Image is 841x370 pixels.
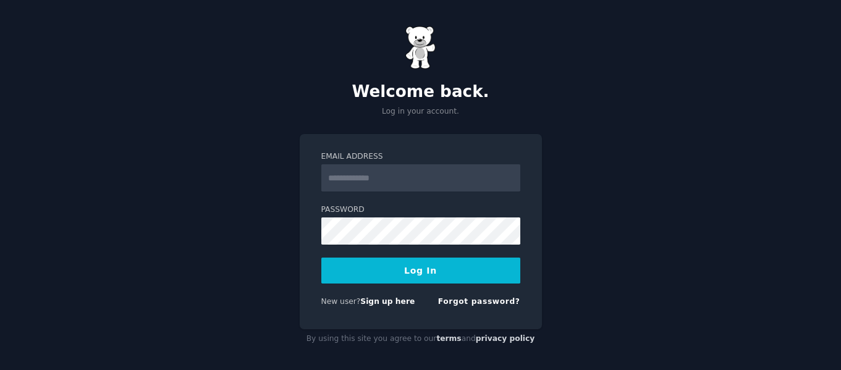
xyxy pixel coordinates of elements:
[321,297,361,306] span: New user?
[438,297,520,306] a: Forgot password?
[300,329,542,349] div: By using this site you agree to our and
[321,258,520,284] button: Log In
[300,82,542,102] h2: Welcome back.
[300,106,542,117] p: Log in your account.
[321,151,520,162] label: Email Address
[321,204,520,216] label: Password
[476,334,535,343] a: privacy policy
[405,26,436,69] img: Gummy Bear
[436,334,461,343] a: terms
[360,297,415,306] a: Sign up here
